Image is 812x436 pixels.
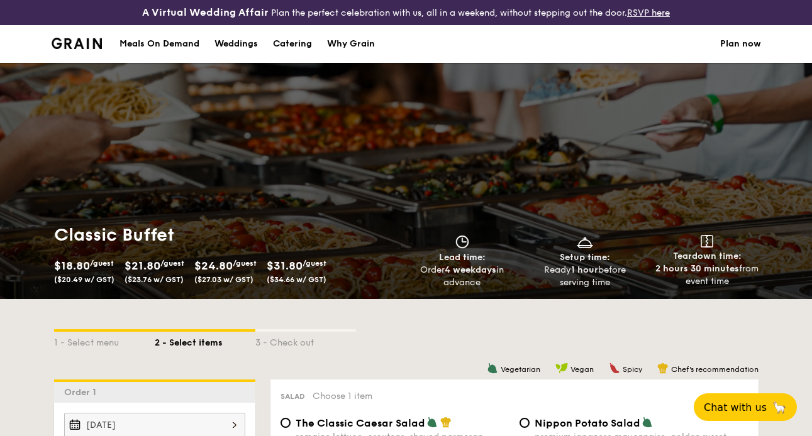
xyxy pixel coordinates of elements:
span: /guest [233,259,257,268]
div: from event time [651,263,764,288]
strong: 1 hour [571,264,598,275]
span: ($27.03 w/ GST) [194,275,253,284]
span: Chef's recommendation [671,365,759,374]
img: icon-clock.2db775ea.svg [453,235,472,249]
div: Catering [273,25,312,63]
a: Why Grain [320,25,382,63]
span: ($20.49 w/ GST) [54,275,114,284]
div: Plan the perfect celebration with us, all in a weekend, without stepping out the door. [135,5,677,20]
input: Nippon Potato Saladpremium japanese mayonnaise, golden russet potato [520,418,530,428]
span: $31.80 [267,259,303,273]
div: Ready before serving time [528,264,641,289]
span: Teardown time: [673,251,742,261]
div: 3 - Check out [255,332,356,349]
span: ($34.66 w/ GST) [267,275,326,284]
a: Catering [265,25,320,63]
a: Logotype [52,38,103,49]
a: RSVP here [627,8,670,18]
img: Grain [52,38,103,49]
a: Meals On Demand [112,25,207,63]
span: 🦙 [772,400,787,415]
span: Vegetarian [501,365,540,374]
img: icon-vegetarian.fe4039eb.svg [642,417,653,428]
strong: 4 weekdays [445,264,496,275]
span: The Classic Caesar Salad [296,417,425,429]
input: The Classic Caesar Saladromaine lettuce, croutons, shaved parmesan flakes, cherry tomatoes, house... [281,418,291,428]
span: /guest [90,259,114,268]
span: /guest [160,259,184,268]
span: Order 1 [64,387,101,398]
span: Setup time: [560,252,610,263]
span: Salad [281,392,305,401]
span: Lead time: [439,252,486,263]
button: Chat with us🦙 [694,393,797,421]
span: Spicy [623,365,642,374]
span: Nippon Potato Salad [535,417,640,429]
span: $18.80 [54,259,90,273]
img: icon-vegetarian.fe4039eb.svg [487,362,498,374]
h4: A Virtual Wedding Affair [142,5,269,20]
div: Order in advance [406,264,519,289]
span: Vegan [570,365,594,374]
img: icon-vegetarian.fe4039eb.svg [426,417,438,428]
h1: Classic Buffet [54,224,401,246]
img: icon-vegan.f8ff3823.svg [555,362,568,374]
div: Weddings [214,25,258,63]
span: /guest [303,259,326,268]
div: Why Grain [327,25,375,63]
img: icon-chef-hat.a58ddaea.svg [657,362,669,374]
div: 2 - Select items [155,332,255,349]
span: Choose 1 item [313,391,372,401]
a: Weddings [207,25,265,63]
strong: 2 hours 30 minutes [655,263,739,274]
a: Plan now [720,25,761,63]
img: icon-teardown.65201eee.svg [701,235,713,248]
div: 1 - Select menu [54,332,155,349]
img: icon-spicy.37a8142b.svg [609,362,620,374]
span: Chat with us [704,401,767,413]
div: Meals On Demand [120,25,199,63]
img: icon-dish.430c3a2e.svg [576,235,594,249]
span: $24.80 [194,259,233,273]
img: icon-chef-hat.a58ddaea.svg [440,417,452,428]
span: $21.80 [125,259,160,273]
span: ($23.76 w/ GST) [125,275,184,284]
